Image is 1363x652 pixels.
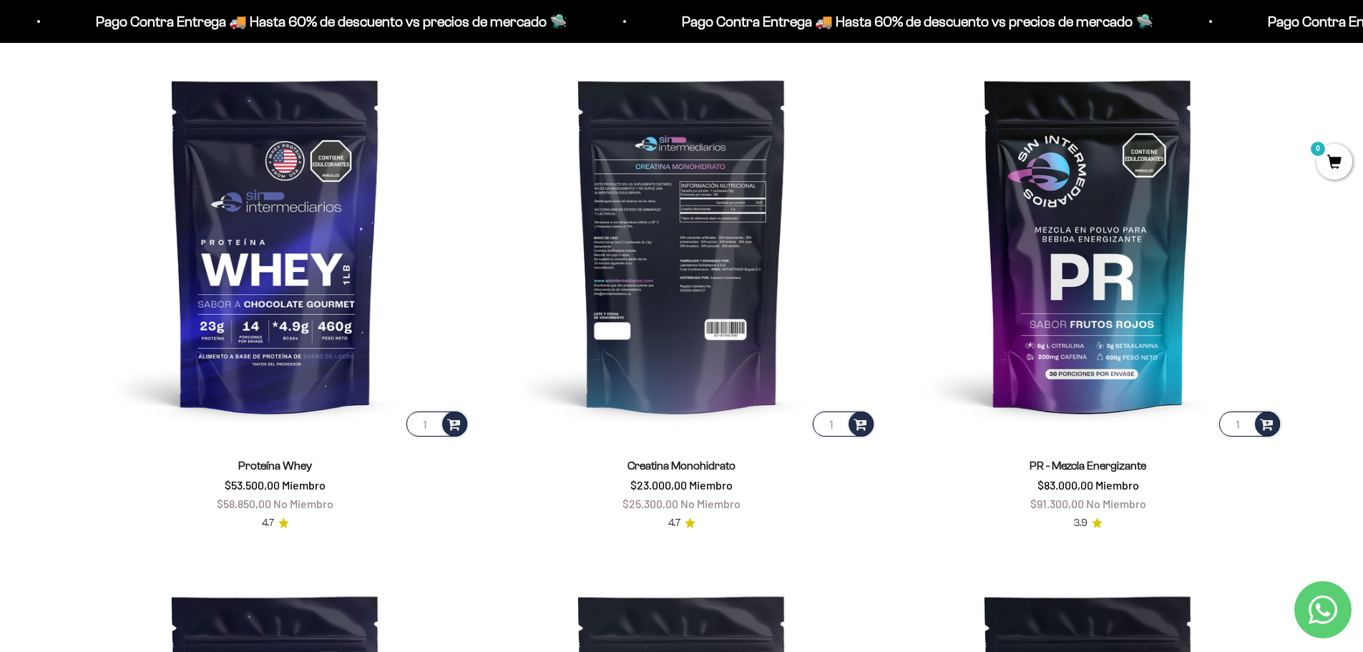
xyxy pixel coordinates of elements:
[1030,459,1146,472] a: PR - Mezcla Energizante
[487,50,876,439] img: Creatina Monohidrato
[282,478,326,492] span: Miembro
[1074,515,1103,531] a: 3.93.9 de 5.0 estrellas
[238,459,312,472] a: Proteína Whey
[1316,155,1352,171] a: 0
[262,515,274,531] span: 4.7
[1086,497,1146,510] span: No Miembro
[622,497,678,510] span: $25.300,00
[273,497,333,510] span: No Miembro
[689,478,733,492] span: Miembro
[627,459,736,472] a: Creatina Monohidrato
[1309,140,1327,157] mark: 0
[217,497,271,510] span: $58.850,00
[262,515,289,531] a: 4.74.7 de 5.0 estrellas
[1030,497,1084,510] span: $91.300,00
[630,478,687,492] span: $23.000,00
[668,515,695,531] a: 4.74.7 de 5.0 estrellas
[680,497,741,510] span: No Miembro
[665,10,1136,33] p: Pago Contra Entrega 🚚 Hasta 60% de descuento vs precios de mercado 🛸
[1074,515,1088,531] span: 3.9
[225,478,280,492] span: $53.500,00
[668,515,680,531] span: 4.7
[79,10,550,33] p: Pago Contra Entrega 🚚 Hasta 60% de descuento vs precios de mercado 🛸
[1095,478,1139,492] span: Miembro
[1037,478,1093,492] span: $83.000,00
